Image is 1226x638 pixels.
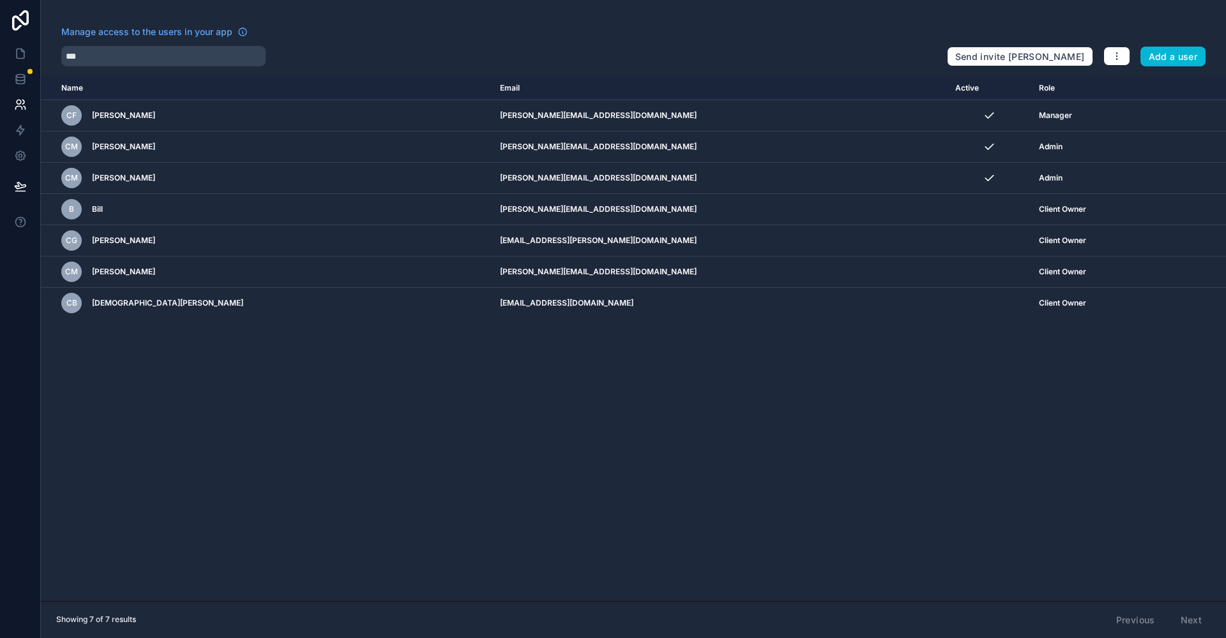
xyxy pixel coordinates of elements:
span: Manager [1039,110,1072,121]
td: [PERSON_NAME][EMAIL_ADDRESS][DOMAIN_NAME] [492,256,948,288]
span: [PERSON_NAME] [92,173,155,183]
th: Name [41,77,492,100]
td: [EMAIL_ADDRESS][PERSON_NAME][DOMAIN_NAME] [492,225,948,256]
span: CM [65,267,78,277]
span: B [69,204,74,214]
span: [PERSON_NAME] [92,267,155,277]
span: Client Owner [1039,235,1086,246]
span: Client Owner [1039,298,1086,308]
span: CM [65,142,78,152]
td: [PERSON_NAME][EMAIL_ADDRESS][DOMAIN_NAME] [492,163,948,194]
td: [PERSON_NAME][EMAIL_ADDRESS][DOMAIN_NAME] [492,194,948,225]
td: [PERSON_NAME][EMAIL_ADDRESS][DOMAIN_NAME] [492,131,948,163]
span: [PERSON_NAME] [92,235,155,246]
a: Manage access to the users in your app [61,26,248,38]
span: Admin [1039,173,1063,183]
span: [DEMOGRAPHIC_DATA][PERSON_NAME] [92,298,243,308]
td: [EMAIL_ADDRESS][DOMAIN_NAME] [492,288,948,319]
span: Client Owner [1039,204,1086,214]
span: Showing 7 of 7 results [56,614,136,625]
span: [PERSON_NAME] [92,142,155,152]
span: CF [66,110,77,121]
th: Email [492,77,948,100]
span: [PERSON_NAME] [92,110,155,121]
div: scrollable content [41,77,1226,601]
span: Admin [1039,142,1063,152]
span: CB [66,298,77,308]
th: Role [1031,77,1166,100]
span: CM [65,173,78,183]
td: [PERSON_NAME][EMAIL_ADDRESS][DOMAIN_NAME] [492,100,948,131]
span: Manage access to the users in your app [61,26,232,38]
button: Send invite [PERSON_NAME] [947,47,1093,67]
button: Add a user [1140,47,1206,67]
span: Client Owner [1039,267,1086,277]
span: Bill [92,204,103,214]
span: CG [66,235,77,246]
th: Active [948,77,1031,100]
